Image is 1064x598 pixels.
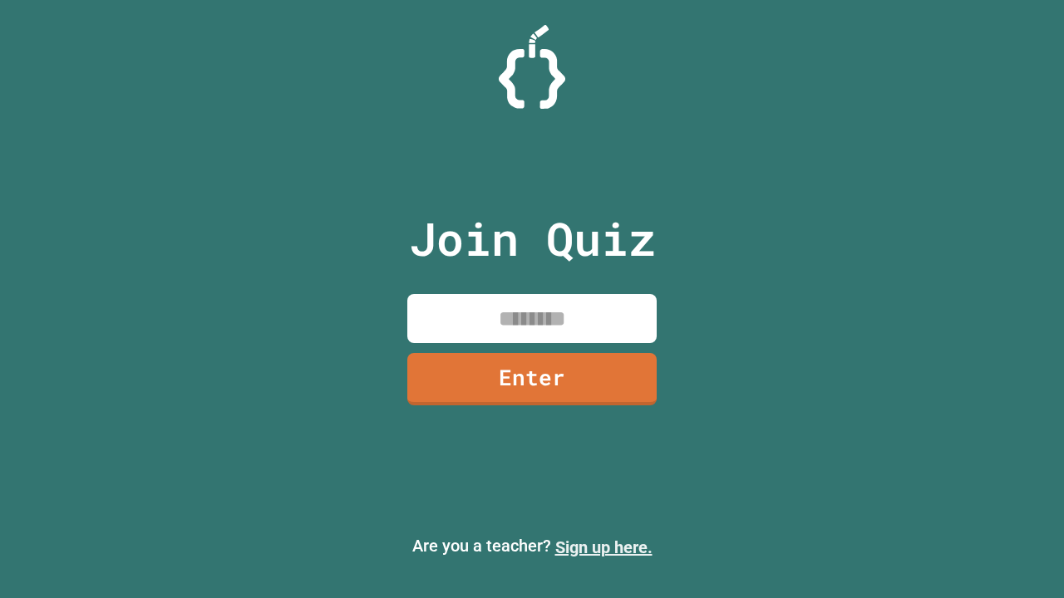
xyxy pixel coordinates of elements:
iframe: chat widget [994,532,1047,581]
a: Enter [407,353,657,405]
img: Logo.svg [499,25,565,109]
p: Are you a teacher? [13,533,1051,560]
iframe: chat widget [926,459,1047,530]
a: Sign up here. [555,537,653,557]
p: Join Quiz [409,204,656,273]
